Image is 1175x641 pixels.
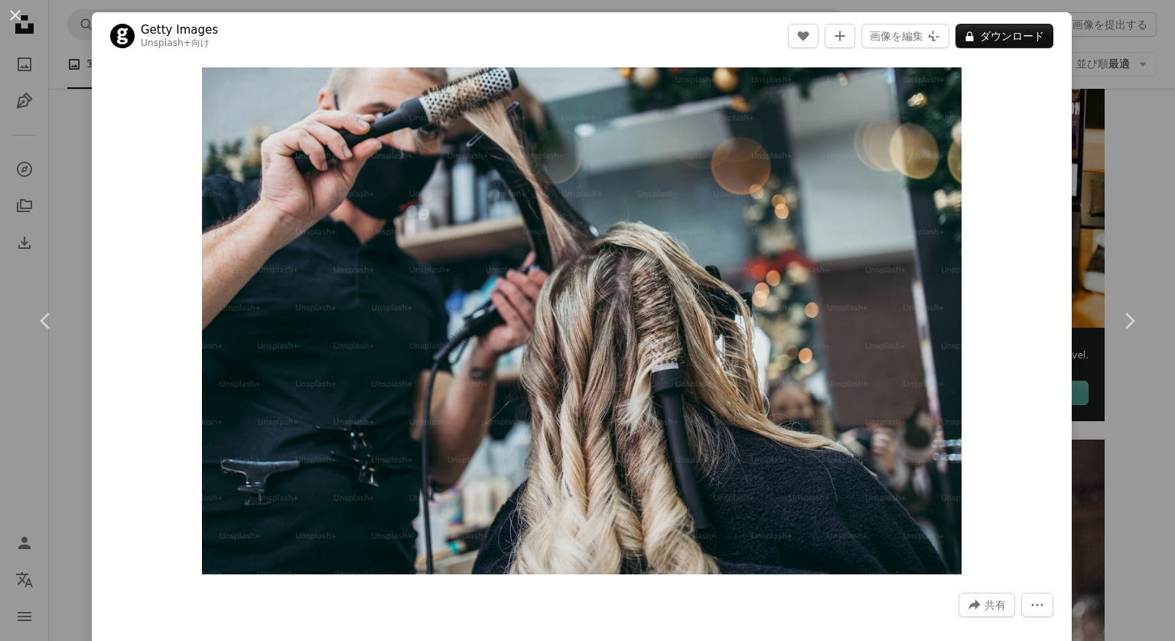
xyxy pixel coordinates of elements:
button: 画像を編集 [861,24,949,48]
button: ダウンロード [955,24,1053,48]
img: Getty Imagesのプロフィールを見る [110,24,135,48]
span: 共有 [985,594,1006,616]
button: その他のアクション [1021,593,1053,617]
button: いいね！ [788,24,819,48]
button: この画像でズームインする [202,67,962,574]
div: 向け [141,38,218,50]
a: Unsplash+ [141,38,191,48]
img: ヘアサロンで髪を染め、ハイライトを作った後の女性の美しい髪型。彼女はウイルスのパンデミックから身を守るために保護フェイスマスクを着用しています。 [202,67,962,574]
button: コレクションに追加する [825,24,855,48]
button: このビジュアルを共有する [959,593,1015,617]
a: 次へ [1083,247,1175,394]
a: Getty Images [141,22,218,38]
